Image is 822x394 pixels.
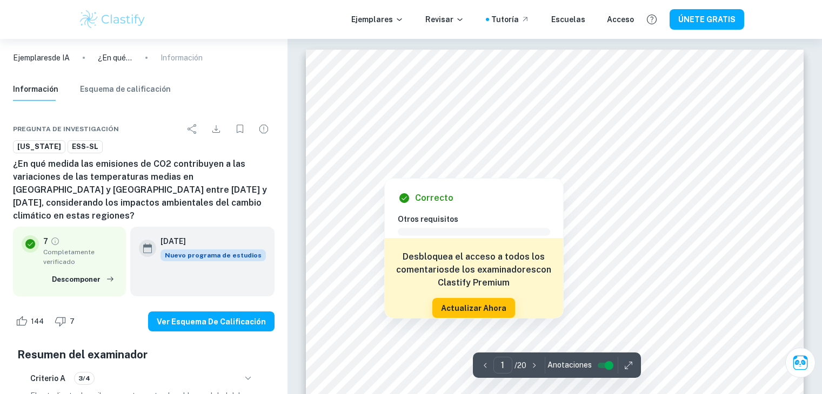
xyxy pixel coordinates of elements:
[229,118,251,140] div: Marcador
[13,313,50,330] div: Como
[80,85,171,93] font: Esquema de calificación
[607,13,634,25] a: Acceso
[148,311,275,331] button: Ver esquema de calificación
[396,252,545,275] font: Desbloquea el acceso a todos los comentarios
[68,140,103,153] a: ESS-SL
[607,15,634,24] font: Acceso
[514,361,517,370] font: /
[678,16,736,24] font: ÚNETE GRATIS
[643,10,661,29] button: Ayuda y comentarios
[70,317,75,325] font: 7
[165,252,262,259] font: Nuevo programa de estudios
[491,13,530,25] a: Tutoría
[13,140,65,153] a: [US_STATE]
[52,275,101,283] font: Descomponer
[438,264,551,288] font: con Clastify Premium
[78,9,147,30] img: Logotipo de Clastify
[551,13,585,25] a: Escuelas
[253,118,275,140] div: Informar de un problema
[49,271,117,288] button: Descomponer
[551,15,585,24] font: Escuelas
[50,236,60,246] a: Grado totalmente verificado
[432,298,515,318] button: Actualizar ahora
[13,159,267,221] font: ¿En qué medida las emisiones de CO2 contribuyen a las variaciones de las temperaturas medias en [...
[398,215,458,223] font: Otros requisitos
[17,142,61,151] font: [US_STATE]
[161,53,203,62] font: Información
[72,142,98,151] font: ESS-SL
[351,15,393,24] font: Ejemplares
[161,237,186,246] font: [DATE]
[31,317,44,325] font: 144
[30,374,65,383] font: Criterio A
[205,118,227,140] div: Descargar
[43,237,48,246] font: 7
[415,193,453,203] font: Correcto
[17,348,148,361] font: Resumen del examinador
[13,85,58,93] font: Información
[785,348,816,378] button: Pregúntale a Clai
[13,125,119,133] font: Pregunta de investigación
[13,53,52,62] font: Ejemplares
[52,53,70,62] font: de IA
[517,361,526,370] font: 20
[52,313,81,330] div: Aversión
[161,249,266,261] div: A partir de la sesión de mayo de 2026, los requisitos de la IA de ESS han cambiado. Creamos este ...
[157,317,266,326] font: Ver esquema de calificación
[547,361,592,369] font: Anotaciones
[441,304,506,313] font: Actualizar ahora
[425,15,453,24] font: Revisar
[449,264,536,275] font: de los examinadores
[182,118,203,140] div: Compartir
[491,15,519,24] font: Tutoría
[43,248,95,266] font: Completamente verificado
[13,52,70,64] a: Ejemplaresde IA
[670,9,744,29] button: ÚNETE GRATIS
[78,375,90,382] font: 3/4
